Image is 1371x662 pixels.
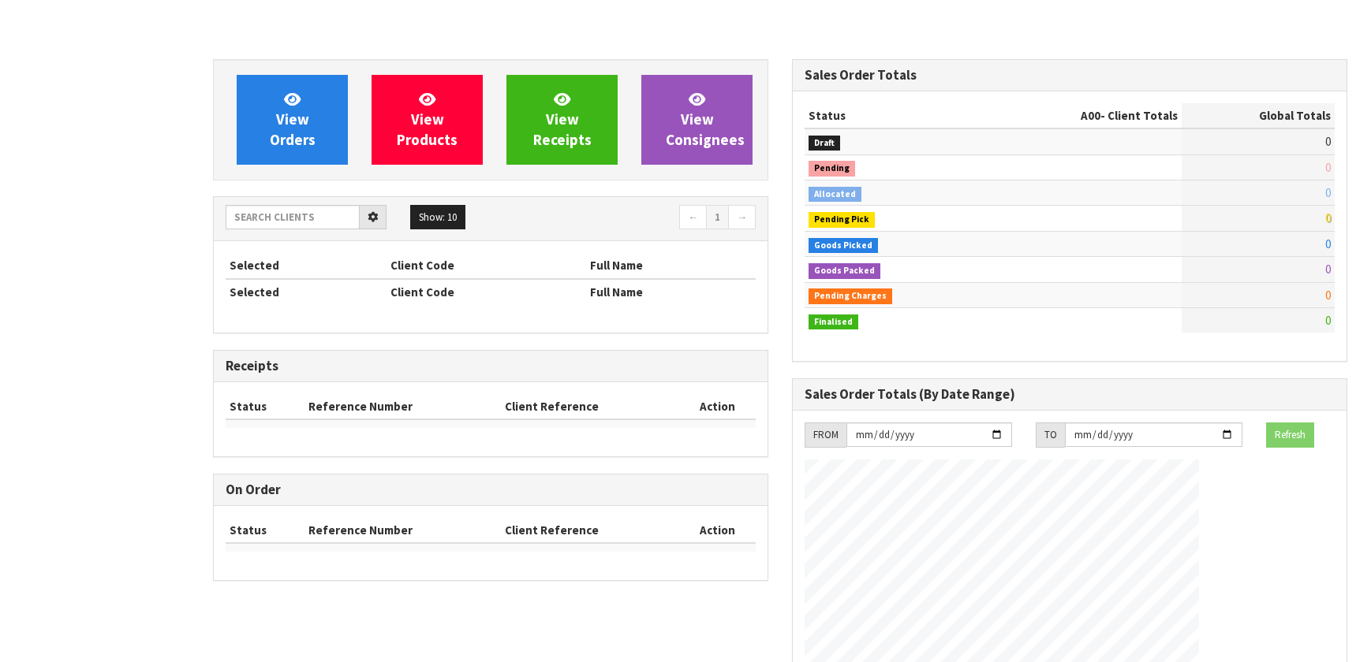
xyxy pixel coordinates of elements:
span: Draft [809,136,840,151]
span: View Orders [270,90,316,149]
span: Pending Charges [809,288,892,304]
span: 0 [1325,236,1331,251]
a: ViewReceipts [506,75,618,165]
h3: Sales Order Totals (By Date Range) [805,387,1335,402]
span: Pending [809,161,855,177]
span: View Receipts [533,90,592,149]
th: Client Code [387,279,587,304]
th: Client Reference [501,394,679,419]
th: Reference Number [304,394,501,419]
span: View Consignees [666,90,745,149]
th: Full Name [586,253,756,278]
nav: Page navigation [502,205,756,232]
th: Action [679,394,756,419]
span: 0 [1325,160,1331,175]
h3: Receipts [226,359,756,374]
th: Selected [226,279,387,304]
span: 0 [1325,134,1331,149]
div: FROM [805,422,846,448]
span: A00 [1081,108,1100,123]
span: 0 [1325,262,1331,277]
th: Status [805,103,980,128]
a: ← [679,205,707,230]
span: Goods Packed [809,263,880,279]
th: Client Reference [501,518,679,543]
a: 1 [706,205,729,230]
th: Reference Number [304,518,501,543]
button: Refresh [1266,422,1314,448]
span: Pending Pick [809,212,875,228]
span: Allocated [809,187,861,203]
button: Show: 10 [410,205,465,230]
a: ViewConsignees [641,75,753,165]
span: Finalised [809,314,858,330]
h3: Sales Order Totals [805,68,1335,83]
th: Client Code [387,253,587,278]
th: Status [226,394,304,419]
th: Full Name [586,279,756,304]
a: → [728,205,756,230]
th: Action [679,518,756,543]
span: View Products [397,90,458,149]
a: ViewProducts [372,75,483,165]
span: 0 [1325,185,1331,200]
th: Selected [226,253,387,278]
a: ViewOrders [237,75,348,165]
div: TO [1036,422,1065,448]
th: Status [226,518,304,543]
th: Global Totals [1182,103,1335,128]
th: - Client Totals [980,103,1182,128]
span: 0 [1325,288,1331,303]
h3: On Order [226,482,756,497]
input: Search clients [226,205,360,229]
span: 0 [1325,210,1331,225]
span: 0 [1325,313,1331,328]
span: Goods Picked [809,238,878,254]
